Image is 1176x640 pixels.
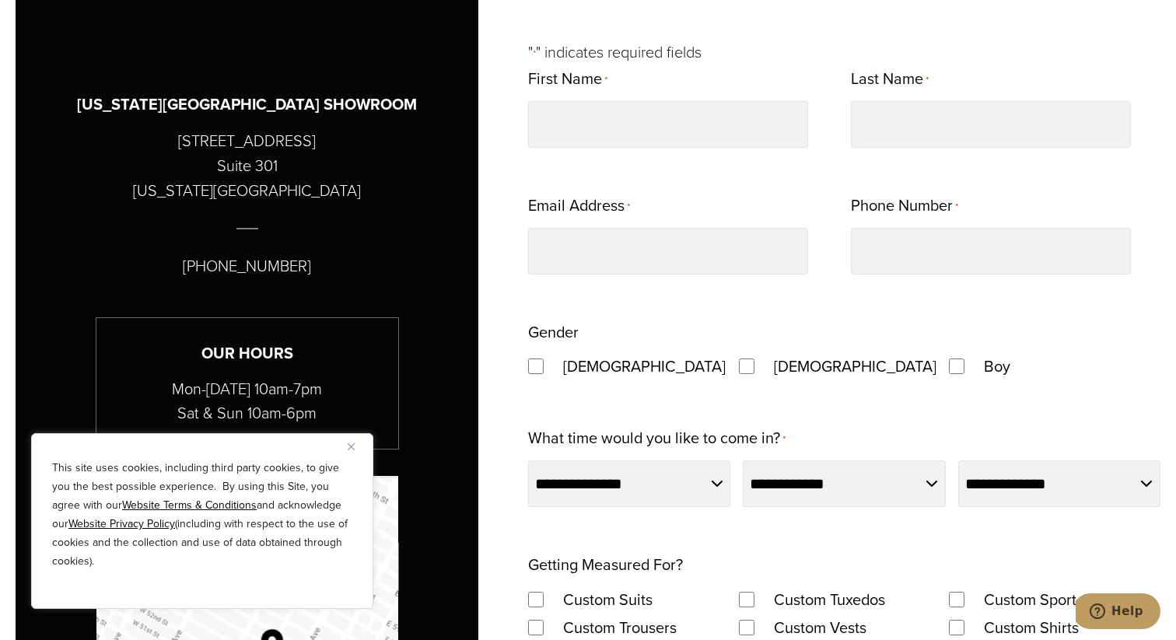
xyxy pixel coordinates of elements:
[548,586,668,614] label: Custom Suits
[851,65,929,95] label: Last Name
[68,516,175,532] a: Website Privacy Policy
[758,352,944,380] label: [DEMOGRAPHIC_DATA]
[968,586,1136,614] label: Custom Sport Coats
[851,191,958,222] label: Phone Number
[968,352,1026,380] label: Boy
[528,318,579,346] legend: Gender
[548,352,733,380] label: [DEMOGRAPHIC_DATA]
[77,93,417,117] h3: [US_STATE][GEOGRAPHIC_DATA] SHOWROOM
[758,586,901,614] label: Custom Tuxedos
[528,424,786,454] label: What time would you like to come in?
[528,551,683,579] legend: Getting Measured For?
[1076,593,1160,632] iframe: Opens a widget where you can chat to one of our agents
[528,40,1160,65] p: " " indicates required fields
[122,497,257,513] a: Website Terms & Conditions
[348,443,355,450] img: Close
[528,191,630,222] label: Email Address
[183,254,311,278] p: [PHONE_NUMBER]
[133,128,361,203] p: [STREET_ADDRESS] Suite 301 [US_STATE][GEOGRAPHIC_DATA]
[96,377,398,425] p: Mon-[DATE] 10am-7pm Sat & Sun 10am-6pm
[52,459,352,571] p: This site uses cookies, including third party cookies, to give you the best possible experience. ...
[348,437,366,456] button: Close
[96,341,398,365] h3: Our Hours
[528,65,607,95] label: First Name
